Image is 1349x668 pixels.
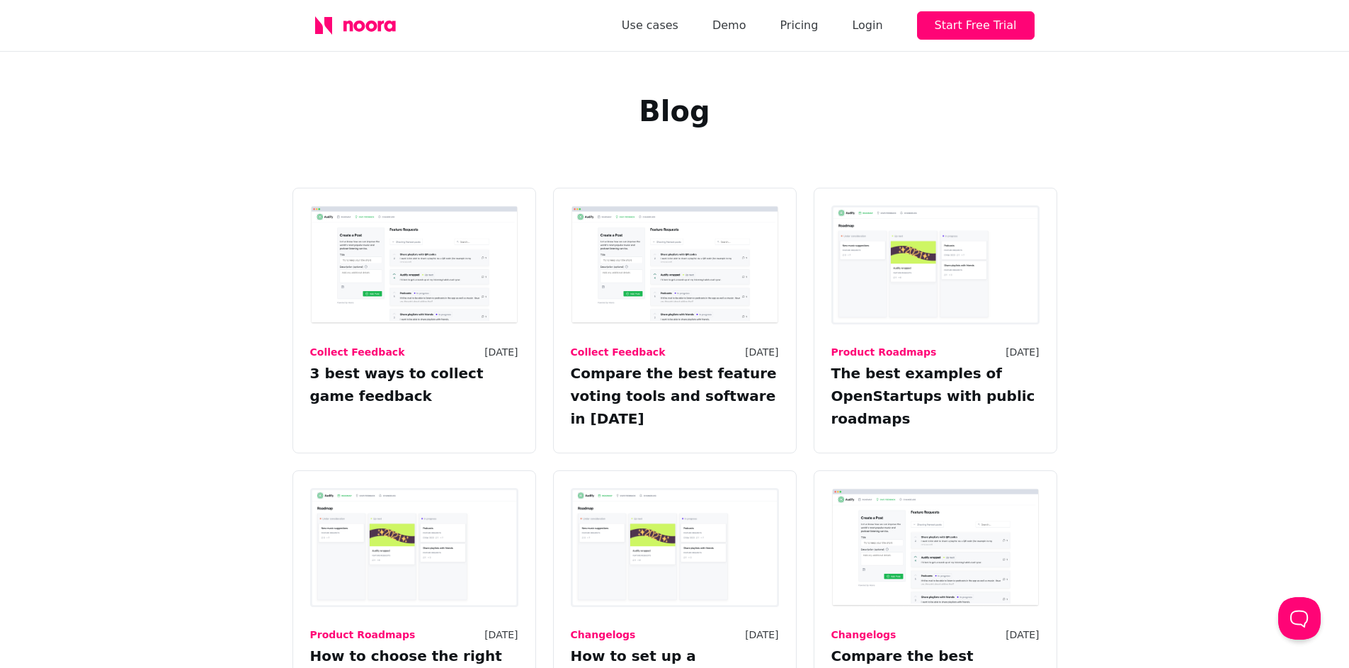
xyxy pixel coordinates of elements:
img: roadmap.png [571,488,779,607]
a: Demo [712,16,746,35]
span: [DATE] [1006,342,1039,362]
span: [DATE] [484,342,518,362]
button: Start Free Trial [917,11,1035,40]
span: Changelogs [831,625,897,645]
img: roadmap.png [310,488,518,607]
a: Product Roadmaps[DATE]The best examples of OpenStartups with public roadmaps [814,188,1057,453]
span: [DATE] [484,625,518,645]
h2: The best examples of OpenStartups with public roadmaps [831,362,1040,430]
span: Collect Feedback [310,342,405,362]
h2: Compare the best feature voting tools and software in [DATE] [571,362,779,430]
a: Pricing [780,16,818,35]
span: [DATE] [745,342,778,362]
img: roadmap.png [831,205,1040,324]
a: Collect Feedback[DATE]3 best ways to collect game feedback [292,188,536,453]
a: Use cases [622,16,678,35]
span: Product Roadmaps [831,342,937,362]
div: Login [852,16,882,35]
h1: Blog [315,94,1035,128]
span: Changelogs [571,625,636,645]
img: hero.png [831,488,1040,607]
span: [DATE] [1006,625,1039,645]
span: Collect Feedback [571,342,666,362]
span: [DATE] [745,625,778,645]
img: hero.png [310,205,518,324]
h2: 3 best ways to collect game feedback [310,362,518,407]
span: Product Roadmaps [310,625,416,645]
img: hero.png [571,205,779,324]
iframe: Help Scout Beacon - Open [1278,597,1321,640]
a: Collect Feedback[DATE]Compare the best feature voting tools and software in [DATE] [553,188,797,453]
